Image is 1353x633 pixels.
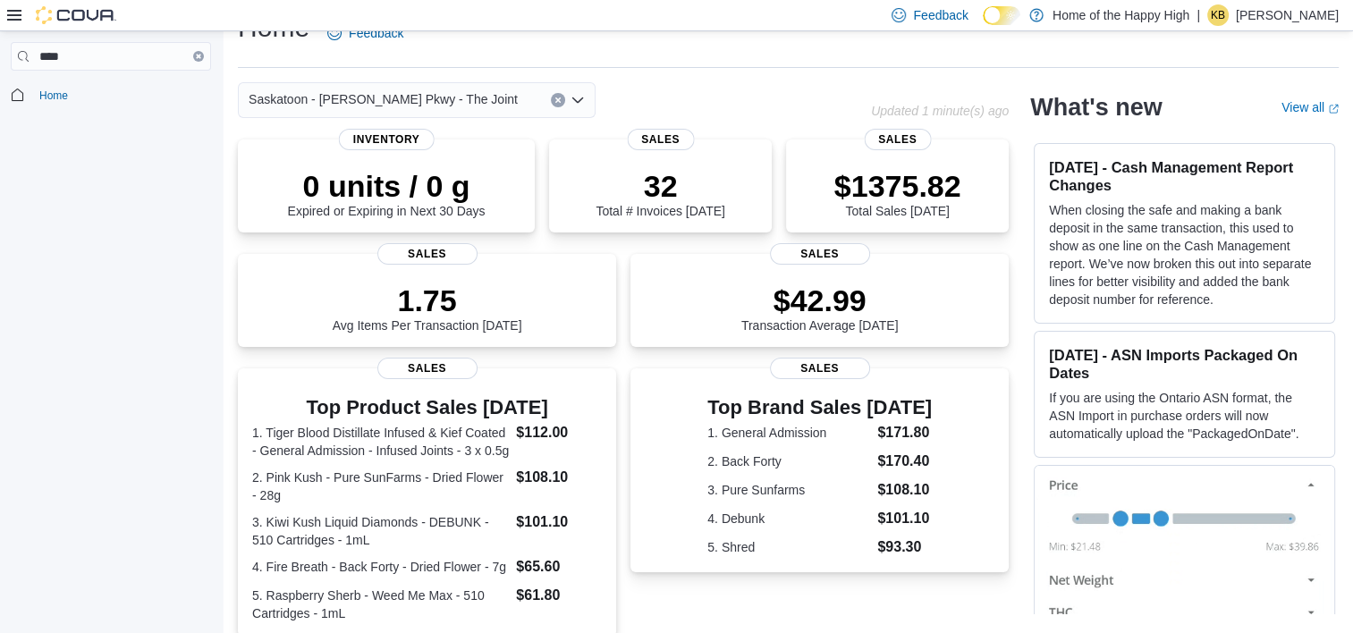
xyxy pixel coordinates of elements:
[349,24,403,42] span: Feedback
[36,6,116,24] img: Cova
[252,397,602,418] h3: Top Product Sales [DATE]
[741,283,899,318] p: $42.99
[1049,158,1320,194] h3: [DATE] - Cash Management Report Changes
[1049,389,1320,443] p: If you are using the Ontario ASN format, the ASN Import in purchase orders will now automatically...
[571,93,585,107] button: Open list of options
[1211,4,1225,26] span: KB
[377,358,478,379] span: Sales
[864,129,931,150] span: Sales
[596,168,724,218] div: Total # Invoices [DATE]
[707,510,870,527] dt: 4. Debunk
[707,452,870,470] dt: 2. Back Forty
[516,556,602,578] dd: $65.60
[1049,346,1320,382] h3: [DATE] - ASN Imports Packaged On Dates
[983,6,1020,25] input: Dark Mode
[877,422,932,443] dd: $171.80
[39,89,68,103] span: Home
[596,168,724,204] p: 32
[339,129,435,150] span: Inventory
[252,468,509,504] dt: 2. Pink Kush - Pure SunFarms - Dried Flower - 28g
[1236,4,1339,26] p: [PERSON_NAME]
[516,422,602,443] dd: $112.00
[333,283,522,333] div: Avg Items Per Transaction [DATE]
[11,74,211,154] nav: Complex example
[913,6,968,24] span: Feedback
[741,283,899,333] div: Transaction Average [DATE]
[551,93,565,107] button: Clear input
[32,85,75,106] a: Home
[770,243,870,265] span: Sales
[627,129,694,150] span: Sales
[1207,4,1229,26] div: Kelsey Bettcher
[707,424,870,442] dt: 1. General Admission
[516,511,602,533] dd: $101.10
[1281,100,1339,114] a: View allExternal link
[288,168,486,204] p: 0 units / 0 g
[834,168,961,218] div: Total Sales [DATE]
[252,558,509,576] dt: 4. Fire Breath - Back Forty - Dried Flower - 7g
[1030,93,1162,122] h2: What's new
[252,513,509,549] dt: 3. Kiwi Kush Liquid Diamonds - DEBUNK - 510 Cartridges - 1mL
[320,15,410,51] a: Feedback
[707,397,932,418] h3: Top Brand Sales [DATE]
[193,51,204,62] button: Clear input
[252,424,509,460] dt: 1. Tiger Blood Distillate Infused & Kief Coated - General Admission - Infused Joints - 3 x 0.5g
[1197,4,1200,26] p: |
[707,481,870,499] dt: 3. Pure Sunfarms
[834,168,961,204] p: $1375.82
[877,508,932,529] dd: $101.10
[288,168,486,218] div: Expired or Expiring in Next 30 Days
[249,89,518,110] span: Saskatoon - [PERSON_NAME] Pkwy - The Joint
[377,243,478,265] span: Sales
[871,104,1009,118] p: Updated 1 minute(s) ago
[877,451,932,472] dd: $170.40
[4,81,218,107] button: Home
[877,479,932,501] dd: $108.10
[877,536,932,558] dd: $93.30
[516,585,602,606] dd: $61.80
[252,587,509,622] dt: 5. Raspberry Sherb - Weed Me Max - 510 Cartridges - 1mL
[770,358,870,379] span: Sales
[32,83,211,105] span: Home
[1049,201,1320,308] p: When closing the safe and making a bank deposit in the same transaction, this used to show as one...
[516,467,602,488] dd: $108.10
[1328,104,1339,114] svg: External link
[983,25,984,26] span: Dark Mode
[333,283,522,318] p: 1.75
[707,538,870,556] dt: 5. Shred
[1053,4,1189,26] p: Home of the Happy High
